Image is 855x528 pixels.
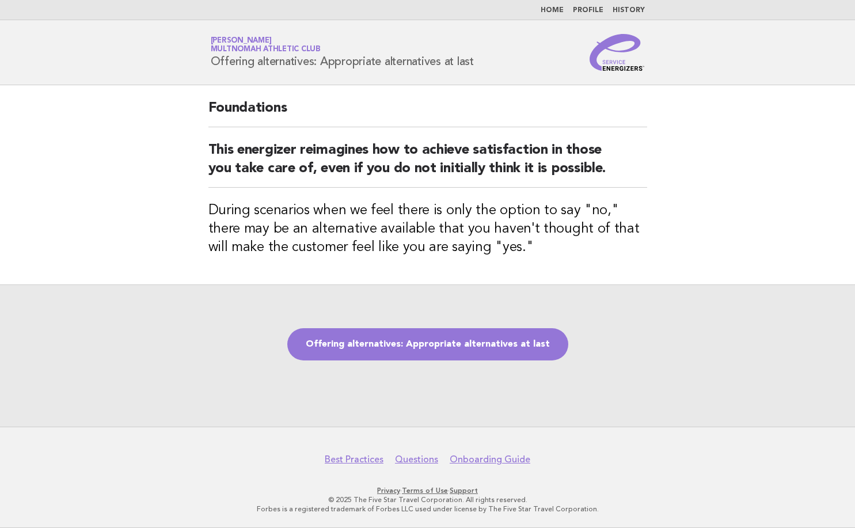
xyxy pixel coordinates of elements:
h1: Offering alternatives: Appropriate alternatives at last [211,37,474,67]
a: Support [450,487,478,495]
a: Profile [573,7,603,14]
a: Questions [395,454,438,465]
p: Forbes is a registered trademark of Forbes LLC used under license by The Five Star Travel Corpora... [75,504,780,514]
h2: Foundations [208,99,647,127]
span: Multnomah Athletic Club [211,46,321,54]
h2: This energizer reimagines how to achieve satisfaction in those you take care of, even if you do n... [208,141,647,188]
a: Terms of Use [402,487,448,495]
a: Offering alternatives: Appropriate alternatives at last [287,328,568,360]
a: Home [541,7,564,14]
img: Service Energizers [590,34,645,71]
a: [PERSON_NAME]Multnomah Athletic Club [211,37,321,53]
h3: During scenarios when we feel there is only the option to say "no," there may be an alternative a... [208,202,647,257]
a: Best Practices [325,454,383,465]
a: Onboarding Guide [450,454,530,465]
a: History [613,7,645,14]
a: Privacy [377,487,400,495]
p: © 2025 The Five Star Travel Corporation. All rights reserved. [75,495,780,504]
p: · · [75,486,780,495]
